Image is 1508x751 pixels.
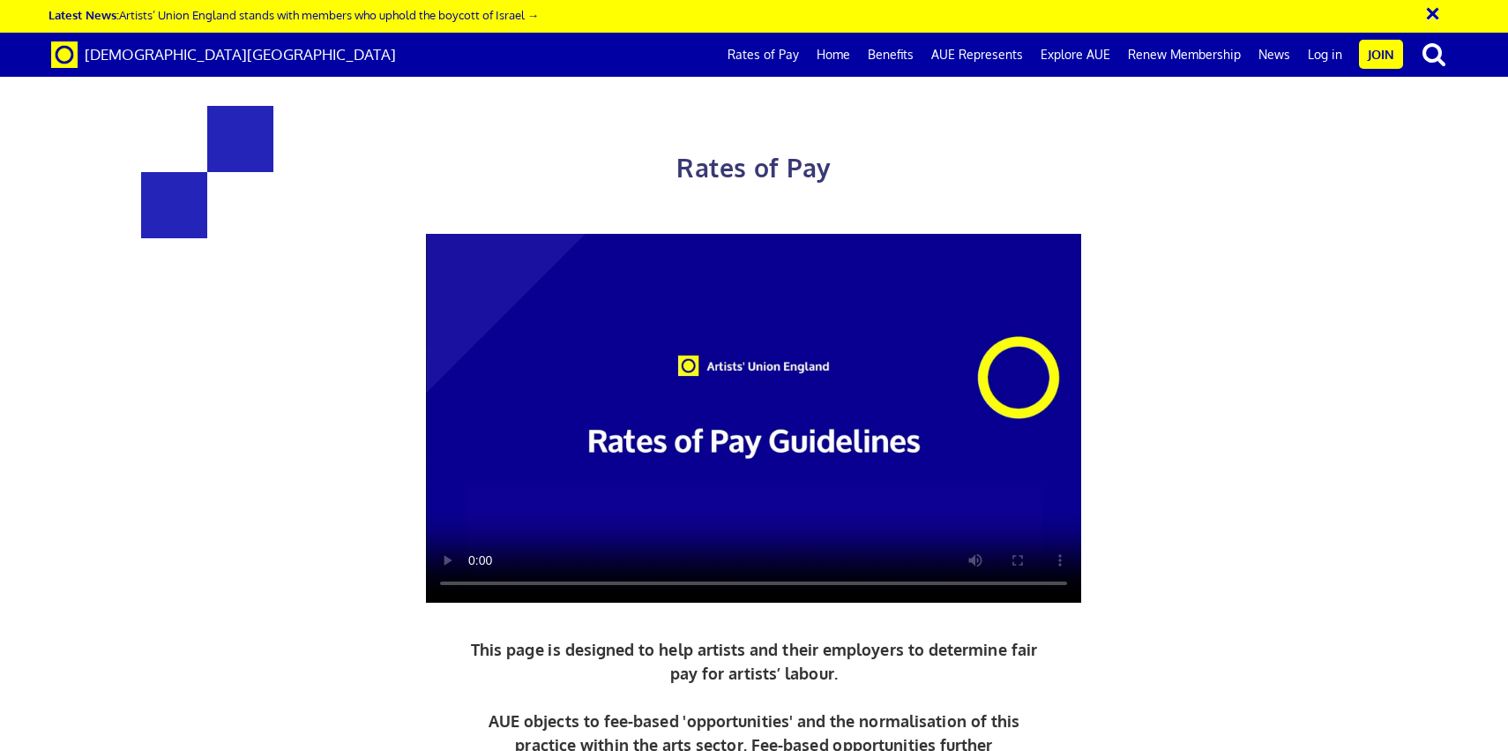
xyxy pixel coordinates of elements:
a: Renew Membership [1119,33,1250,77]
a: Rates of Pay [719,33,808,77]
a: AUE Represents [922,33,1032,77]
a: Latest News:Artists’ Union England stands with members who uphold the boycott of Israel → [49,7,539,22]
span: [DEMOGRAPHIC_DATA][GEOGRAPHIC_DATA] [85,45,396,64]
strong: Latest News: [49,7,119,22]
button: search [1407,35,1461,72]
a: Join [1359,40,1403,69]
a: News [1250,33,1299,77]
span: Rates of Pay [676,152,831,184]
a: Home [808,33,859,77]
a: Log in [1299,33,1351,77]
a: Brand [DEMOGRAPHIC_DATA][GEOGRAPHIC_DATA] [38,33,409,77]
a: Explore AUE [1032,33,1119,77]
a: Benefits [859,33,922,77]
